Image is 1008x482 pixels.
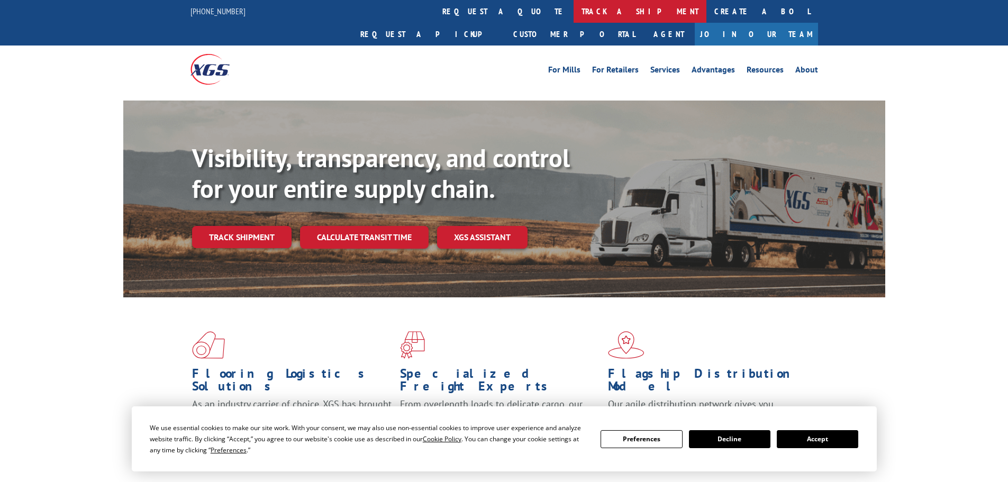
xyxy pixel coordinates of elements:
img: xgs-icon-focused-on-flooring-red [400,331,425,359]
a: Track shipment [192,226,292,248]
div: Cookie Consent Prompt [132,406,877,471]
button: Decline [689,430,770,448]
a: XGS ASSISTANT [437,226,528,249]
span: Preferences [211,445,247,454]
a: Customer Portal [505,23,643,46]
img: xgs-icon-flagship-distribution-model-red [608,331,644,359]
h1: Specialized Freight Experts [400,367,600,398]
span: Cookie Policy [423,434,461,443]
a: [PHONE_NUMBER] [190,6,246,16]
span: As an industry carrier of choice, XGS has brought innovation and dedication to flooring logistics... [192,398,392,435]
a: Calculate transit time [300,226,429,249]
a: Resources [747,66,784,77]
a: Join Our Team [695,23,818,46]
a: Request a pickup [352,23,505,46]
a: Services [650,66,680,77]
b: Visibility, transparency, and control for your entire supply chain. [192,141,570,205]
h1: Flooring Logistics Solutions [192,367,392,398]
button: Preferences [601,430,682,448]
a: Advantages [692,66,735,77]
a: For Retailers [592,66,639,77]
p: From overlength loads to delicate cargo, our experienced staff knows the best way to move your fr... [400,398,600,445]
h1: Flagship Distribution Model [608,367,808,398]
img: xgs-icon-total-supply-chain-intelligence-red [192,331,225,359]
a: Agent [643,23,695,46]
span: Our agile distribution network gives you nationwide inventory management on demand. [608,398,803,423]
button: Accept [777,430,858,448]
a: About [795,66,818,77]
div: We use essential cookies to make our site work. With your consent, we may also use non-essential ... [150,422,588,456]
a: For Mills [548,66,580,77]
